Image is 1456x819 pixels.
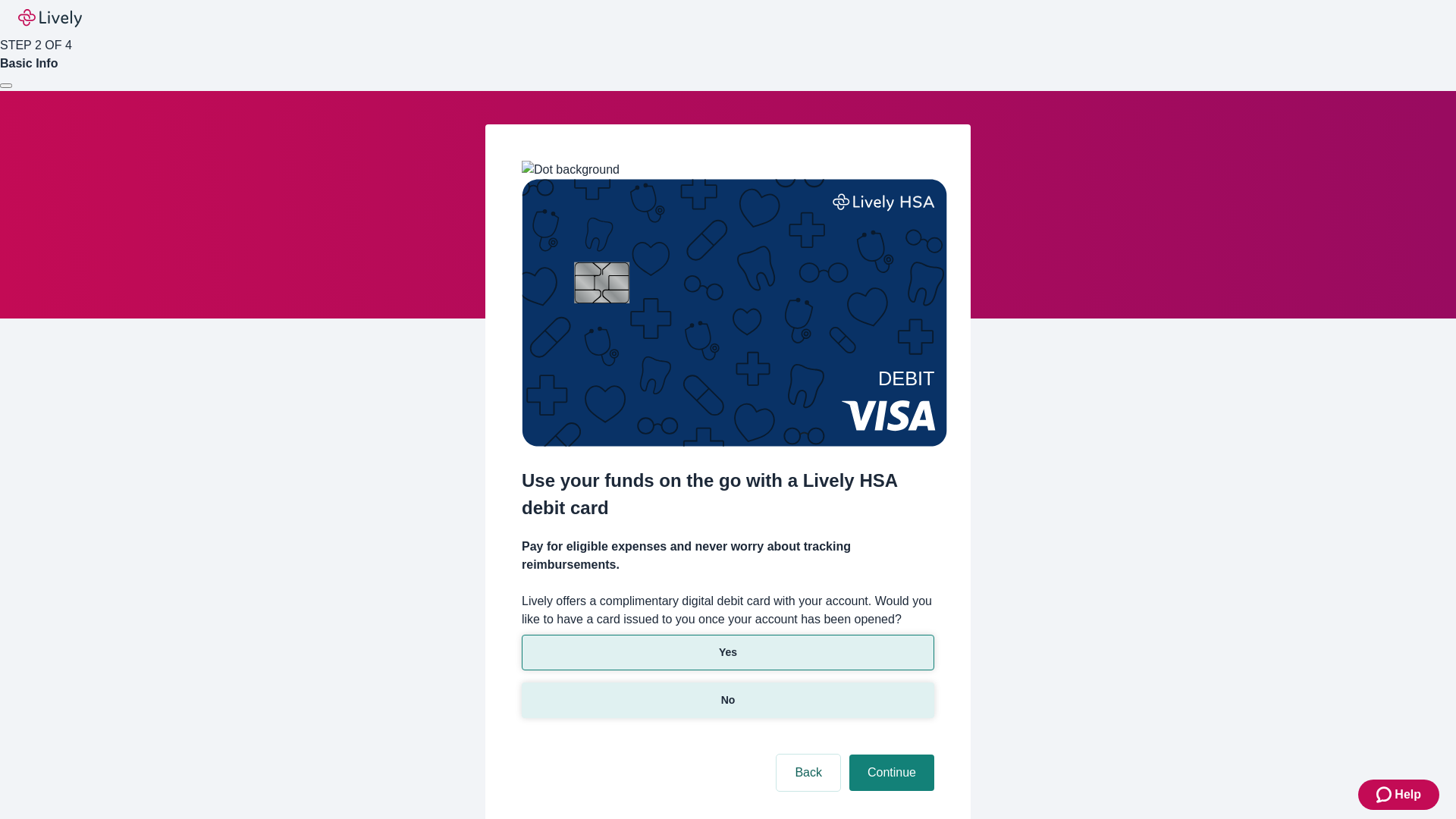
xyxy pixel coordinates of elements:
[721,692,736,708] p: No
[1376,786,1395,804] svg: Zendesk support icon
[849,755,934,791] button: Continue
[719,645,737,661] p: Yes
[522,538,934,574] h4: Pay for eligible expenses and never worry about tracking reimbursements.
[1395,786,1421,804] span: Help
[522,592,934,629] label: Lively offers a complimentary digital debit card with your account. Would you like to have a card...
[522,179,947,447] img: Debit card
[777,755,840,791] button: Back
[1358,780,1439,810] button: Zendesk support iconHelp
[522,161,620,179] img: Dot background
[522,635,934,670] button: Yes
[522,682,934,718] button: No
[522,467,934,522] h2: Use your funds on the go with a Lively HSA debit card
[18,9,82,27] img: Lively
